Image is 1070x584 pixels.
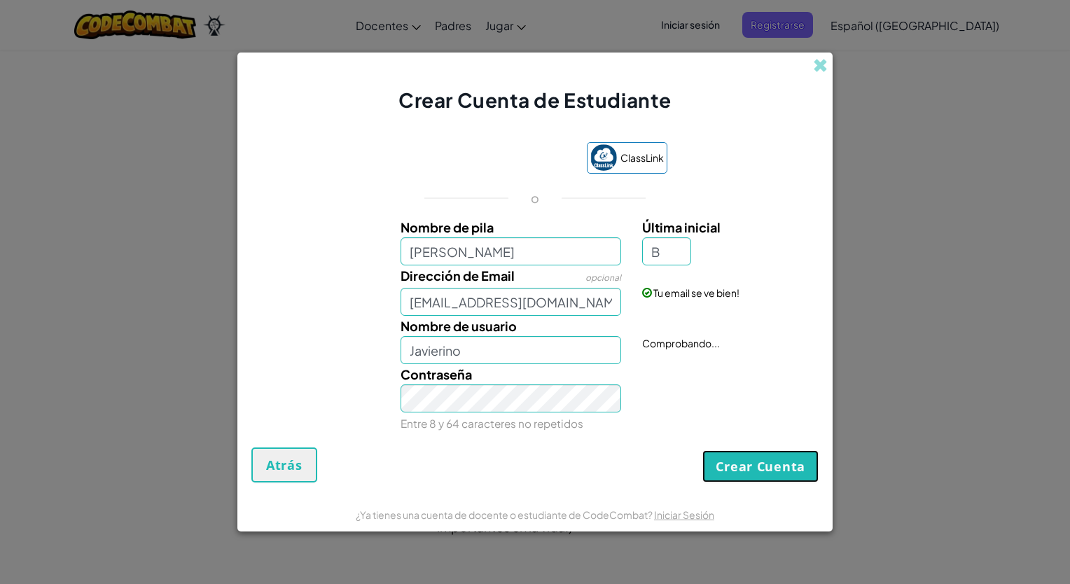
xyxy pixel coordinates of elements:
[585,272,621,283] span: opcional
[401,219,494,235] span: Nombre de pila
[642,219,721,235] span: Última inicial
[401,267,515,284] span: Dirección de Email
[620,148,664,168] span: ClassLink
[401,366,472,382] span: Contraseña
[401,318,517,334] span: Nombre de usuario
[590,144,617,171] img: classlink-logo-small.png
[531,190,539,207] p: o
[702,450,819,482] button: Crear Cuenta
[654,508,714,521] a: Iniciar Sesión
[266,457,303,473] span: Atrás
[356,508,654,521] span: ¿Ya tienes una cuenta de docente o estudiante de CodeCombat?
[642,337,720,349] span: Comprobando...
[396,144,580,174] iframe: Botón de Acceder con Google
[401,417,583,430] small: Entre 8 y 64 caracteres no repetidos
[251,447,317,482] button: Atrás
[653,286,739,299] span: Tu email se ve bien!
[398,88,672,112] span: Crear Cuenta de Estudiante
